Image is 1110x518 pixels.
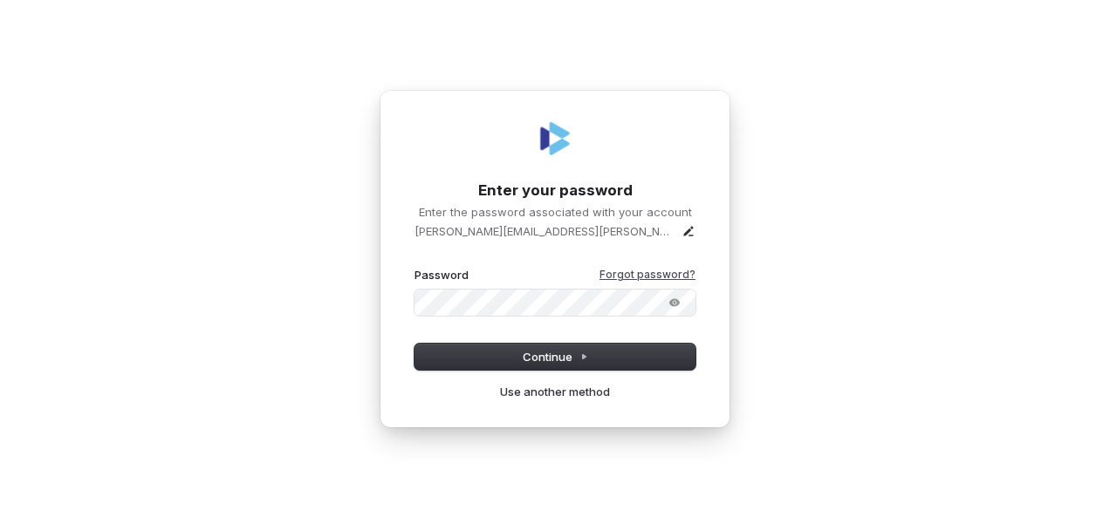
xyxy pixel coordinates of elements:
[415,267,469,283] label: Password
[415,344,695,370] button: Continue
[500,384,610,399] a: Use another method
[534,118,576,160] img: Coverbase
[657,292,692,313] button: Show password
[415,223,675,239] p: [PERSON_NAME][EMAIL_ADDRESS][PERSON_NAME][DOMAIN_NAME]
[523,349,588,365] span: Continue
[415,181,695,201] h1: Enter your password
[415,204,695,220] p: Enter the password associated with your account
[682,224,695,238] button: Edit
[600,268,695,282] a: Forgot password?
